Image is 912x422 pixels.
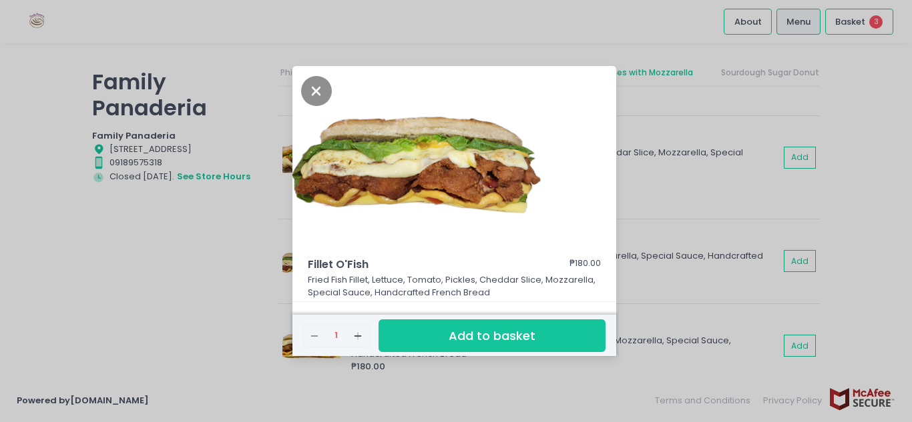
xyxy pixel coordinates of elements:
[569,257,601,273] div: ₱180.00
[292,66,616,247] img: Fillet O'Fish
[308,257,528,273] span: Fillet O'Fish
[308,273,602,299] p: Fried Fish Fillet, Lettuce, Tomato, Pickles, Cheddar Slice, Mozzarella, Special Sauce, Handcrafte...
[379,319,606,352] button: Add to basket
[301,83,332,97] button: Close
